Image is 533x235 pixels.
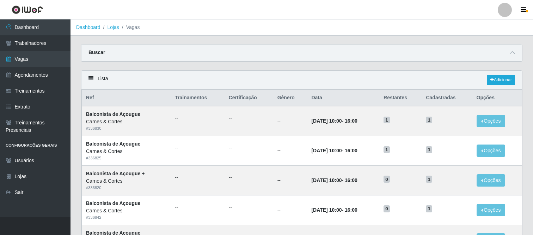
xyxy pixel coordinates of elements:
th: Ref [82,90,171,106]
div: # 336830 [86,125,166,131]
span: 1 [384,146,390,153]
th: Restantes [379,90,422,106]
ul: -- [175,114,220,122]
div: # 336825 [86,155,166,161]
span: 1 [426,176,432,183]
th: Gênero [273,90,307,106]
time: 16:00 [345,177,357,183]
div: # 336842 [86,215,166,221]
button: Opções [477,115,506,127]
strong: Buscar [88,49,105,55]
strong: Balconista de Açougue + [86,171,145,176]
a: Dashboard [76,24,100,30]
strong: - [311,148,357,153]
td: -- [273,106,307,136]
ul: -- [175,174,220,181]
span: 0 [384,205,390,212]
th: Opções [472,90,522,106]
div: Lista [81,71,522,89]
ul: -- [229,114,269,122]
span: 0 [384,176,390,183]
nav: breadcrumb [71,19,533,36]
ul: -- [229,174,269,181]
th: Trainamentos [171,90,224,106]
div: # 336820 [86,185,166,191]
li: Vagas [119,24,140,31]
div: Carnes & Cortes [86,118,166,125]
td: -- [273,136,307,166]
td: -- [273,165,307,195]
time: [DATE] 10:00 [311,148,342,153]
ul: -- [229,144,269,152]
a: Adicionar [487,75,515,85]
th: Certificação [225,90,273,106]
ul: -- [175,144,220,152]
img: CoreUI Logo [12,5,43,14]
time: 16:00 [345,148,357,153]
button: Opções [477,204,506,216]
span: 1 [384,117,390,124]
ul: -- [175,204,220,211]
time: 16:00 [345,118,357,124]
strong: Balconista de Açougue [86,200,140,206]
time: [DATE] 10:00 [311,207,342,213]
time: [DATE] 10:00 [311,177,342,183]
th: Data [307,90,379,106]
th: Cadastradas [422,90,472,106]
strong: - [311,177,357,183]
strong: Balconista de Açougue [86,111,140,117]
strong: - [311,118,357,124]
time: [DATE] 10:00 [311,118,342,124]
span: 1 [426,146,432,153]
div: Carnes & Cortes [86,148,166,155]
span: 1 [426,205,432,212]
button: Opções [477,145,506,157]
strong: Balconista de Açougue [86,141,140,147]
ul: -- [229,204,269,211]
strong: - [311,207,357,213]
div: Carnes & Cortes [86,177,166,185]
time: 16:00 [345,207,357,213]
div: Carnes & Cortes [86,207,166,215]
span: 1 [426,117,432,124]
button: Opções [477,174,506,187]
td: -- [273,195,307,225]
a: Lojas [107,24,119,30]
